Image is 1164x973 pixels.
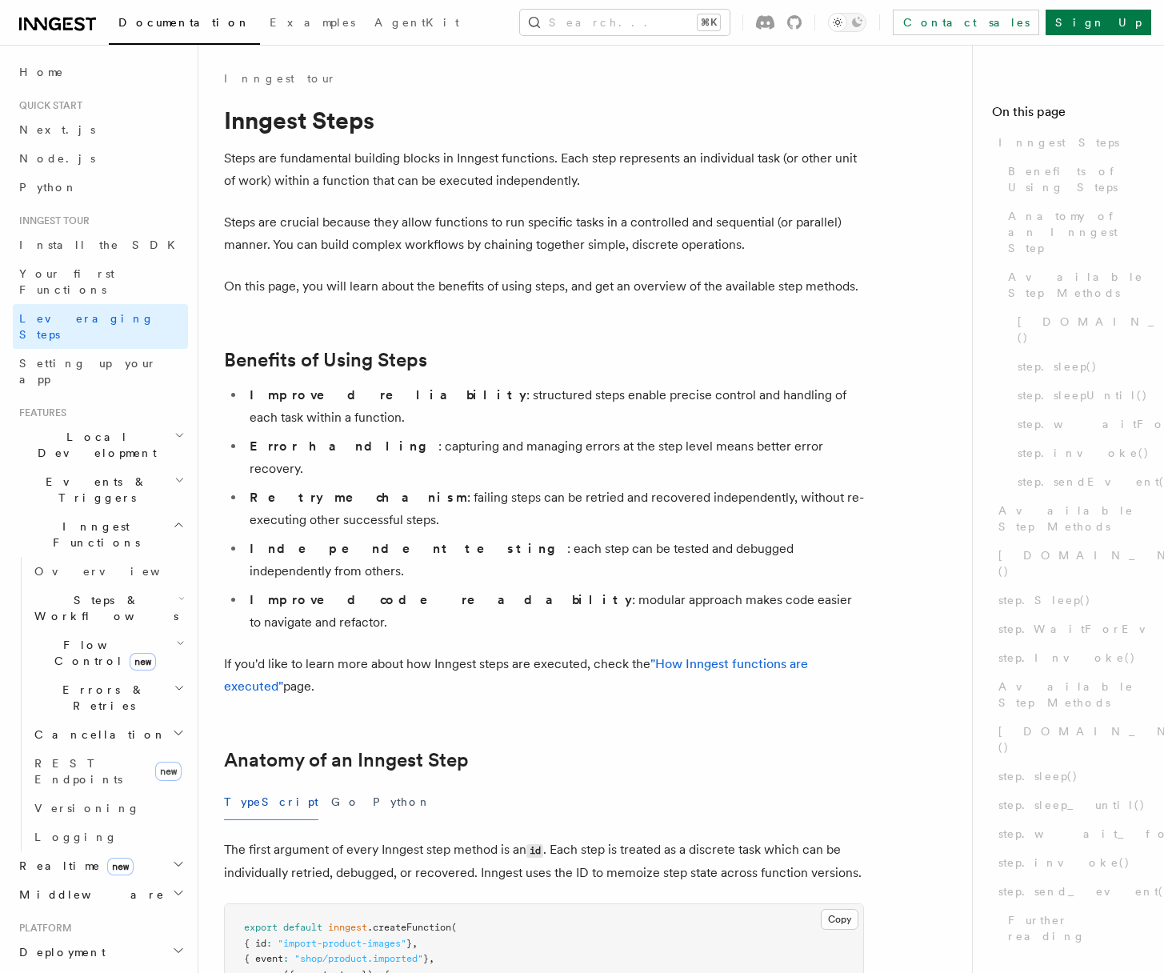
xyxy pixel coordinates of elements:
span: Events & Triggers [13,474,174,506]
a: step.send_event() [992,877,1145,906]
span: AgentKit [374,16,459,29]
span: Next.js [19,123,95,136]
a: Inngest Steps [992,128,1145,157]
button: Toggle dark mode [828,13,866,32]
li: : modular approach makes code easier to navigate and refactor. [245,589,864,634]
span: Platform [13,922,72,935]
span: Further reading [1008,912,1145,944]
span: Benefits of Using Steps [1008,163,1145,195]
li: : each step can be tested and debugged independently from others. [245,538,864,583]
span: Realtime [13,858,134,874]
a: Sign Up [1046,10,1151,35]
span: Available Step Methods [998,679,1145,711]
a: Contact sales [893,10,1039,35]
button: Python [373,784,431,820]
span: step.invoke() [998,855,1130,871]
span: ( [451,922,457,933]
span: Quick start [13,99,82,112]
span: : [283,953,289,964]
span: Available Step Methods [1008,269,1145,301]
a: step.sleep() [1011,352,1145,381]
a: Available Step Methods [992,672,1145,717]
span: inngest [328,922,367,933]
a: Anatomy of an Inngest Step [224,749,469,771]
a: step.sleep_until() [992,791,1145,819]
a: Logging [28,823,188,851]
span: step.sleep() [1018,358,1098,374]
span: Your first Functions [19,267,114,296]
a: Documentation [109,5,260,45]
span: "import-product-images" [278,938,406,949]
span: Documentation [118,16,250,29]
a: Available Step Methods [1002,262,1145,307]
p: The first argument of every Inngest step method is an . Each step is treated as a discrete task w... [224,839,864,884]
span: , [429,953,434,964]
span: Deployment [13,944,106,960]
button: Flow Controlnew [28,631,188,675]
a: step.wait_for_event() [992,819,1145,848]
a: step.WaitForEvent() [992,615,1145,643]
span: new [107,858,134,875]
span: } [406,938,412,949]
strong: Improved reliability [250,387,526,402]
span: Flow Control [28,637,176,669]
a: Versioning [28,794,188,823]
a: Next.js [13,115,188,144]
a: Inngest tour [224,70,336,86]
a: step.sleepUntil() [1011,381,1145,410]
button: Copy [821,909,858,930]
a: Available Step Methods [992,496,1145,541]
p: On this page, you will learn about the benefits of using steps, and get an overview of the availa... [224,275,864,298]
strong: Error handling [250,438,438,454]
p: Steps are fundamental building blocks in Inngest functions. Each step represents an individual ta... [224,147,864,192]
span: Node.js [19,152,95,165]
span: new [155,762,182,781]
button: Realtimenew [13,851,188,880]
kbd: ⌘K [698,14,720,30]
h4: On this page [992,102,1145,128]
span: Setting up your app [19,357,157,386]
a: step.Invoke() [992,643,1145,672]
a: AgentKit [365,5,469,43]
span: Logging [34,831,118,843]
a: Leveraging Steps [13,304,188,349]
span: Features [13,406,66,419]
a: Setting up your app [13,349,188,394]
a: Benefits of Using Steps [224,349,427,371]
button: Search...⌘K [520,10,730,35]
span: { id [244,938,266,949]
span: Inngest Steps [998,134,1119,150]
a: [DOMAIN_NAME]() [992,541,1145,586]
span: step.sleepUntil() [1018,387,1148,403]
a: Overview [28,557,188,586]
span: new [130,653,156,671]
span: step.invoke() [1018,445,1150,461]
span: default [283,922,322,933]
span: Examples [270,16,355,29]
li: : structured steps enable precise control and handling of each task within a function. [245,384,864,429]
a: Home [13,58,188,86]
a: Examples [260,5,365,43]
button: Inngest Functions [13,512,188,557]
span: Overview [34,565,199,578]
span: Leveraging Steps [19,312,154,341]
span: Install the SDK [19,238,185,251]
span: Errors & Retries [28,682,174,714]
button: TypeScript [224,784,318,820]
div: Inngest Functions [13,557,188,851]
span: step.Sleep() [998,592,1091,608]
p: Steps are crucial because they allow functions to run specific tasks in a controlled and sequenti... [224,211,864,256]
strong: Retry mechanism [250,490,467,505]
span: step.Invoke() [998,650,1136,666]
button: Errors & Retries [28,675,188,720]
span: Anatomy of an Inngest Step [1008,208,1145,256]
a: [DOMAIN_NAME]() [1011,307,1145,352]
span: : [266,938,272,949]
span: export [244,922,278,933]
button: Events & Triggers [13,467,188,512]
span: .createFunction [367,922,451,933]
a: REST Endpointsnew [28,749,188,794]
span: Versioning [34,802,140,815]
span: "shop/product.imported" [294,953,423,964]
a: step.waitForEvent() [1011,410,1145,438]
